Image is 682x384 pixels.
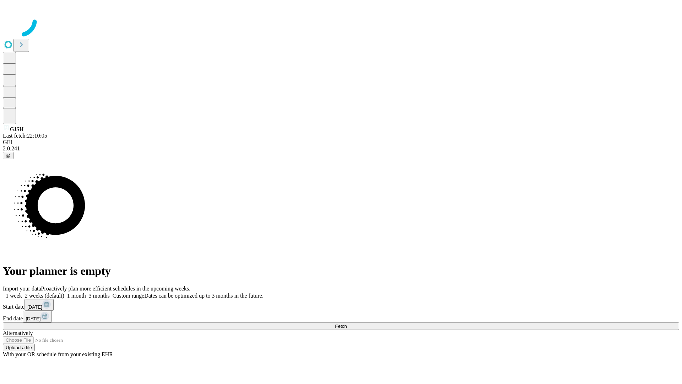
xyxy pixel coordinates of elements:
[23,311,52,322] button: [DATE]
[10,126,23,132] span: GJSH
[89,293,110,299] span: 3 months
[26,316,40,321] span: [DATE]
[3,344,35,351] button: Upload a file
[3,286,41,292] span: Import your data
[67,293,86,299] span: 1 month
[3,152,13,159] button: @
[3,133,47,139] span: Last fetch: 22:10:05
[3,299,679,311] div: Start date
[6,153,11,158] span: @
[6,293,22,299] span: 1 week
[41,286,190,292] span: Proactively plan more efficient schedules in the upcoming weeks.
[3,330,33,336] span: Alternatively
[3,351,113,357] span: With your OR schedule from your existing EHR
[3,139,679,145] div: GEI
[3,265,679,278] h1: Your planner is empty
[25,299,54,311] button: [DATE]
[335,324,347,329] span: Fetch
[3,322,679,330] button: Fetch
[25,293,64,299] span: 2 weeks (default)
[144,293,263,299] span: Dates can be optimized up to 3 months in the future.
[27,304,42,310] span: [DATE]
[3,311,679,322] div: End date
[3,145,679,152] div: 2.0.241
[113,293,144,299] span: Custom range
